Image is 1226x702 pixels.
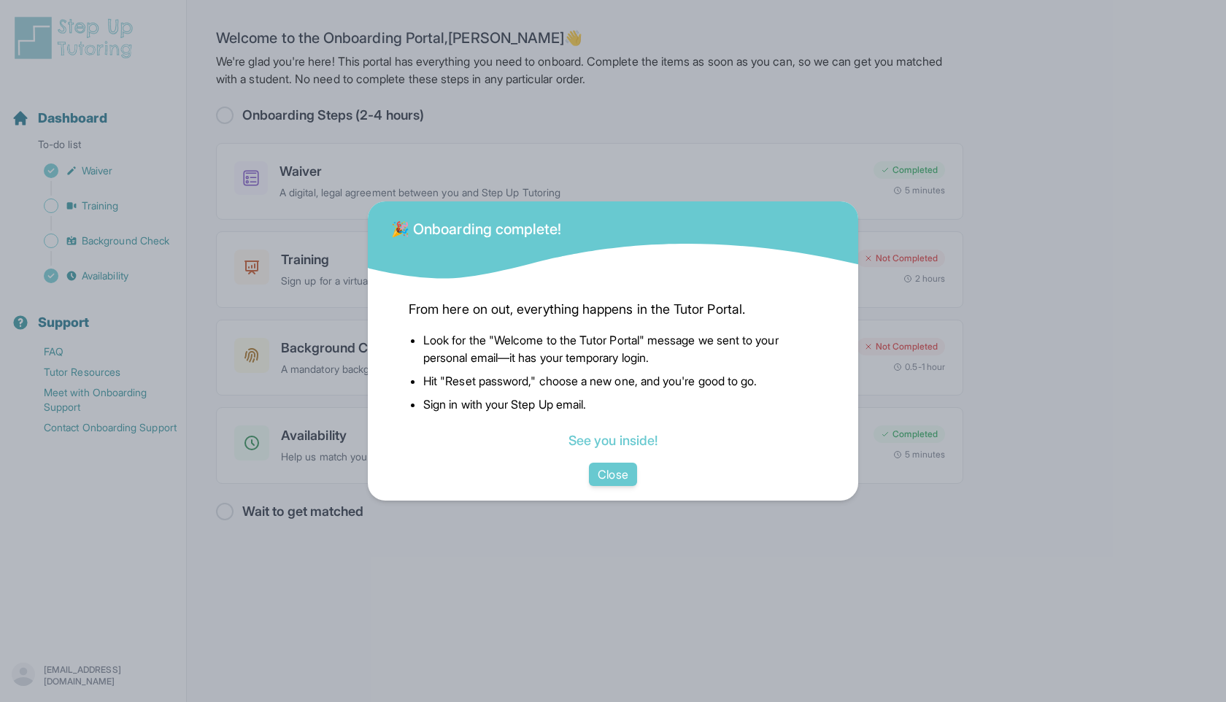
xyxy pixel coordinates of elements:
span: From here on out, everything happens in the Tutor Portal. [409,299,817,320]
li: Hit "Reset password," choose a new one, and you're good to go. [423,372,817,390]
li: Sign in with your Step Up email. [423,396,817,413]
a: See you inside! [568,433,658,448]
li: Look for the "Welcome to the Tutor Portal" message we sent to your personal email—it has your tem... [423,331,817,366]
button: Close [589,463,636,486]
div: 🎉 Onboarding complete! [391,210,562,239]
